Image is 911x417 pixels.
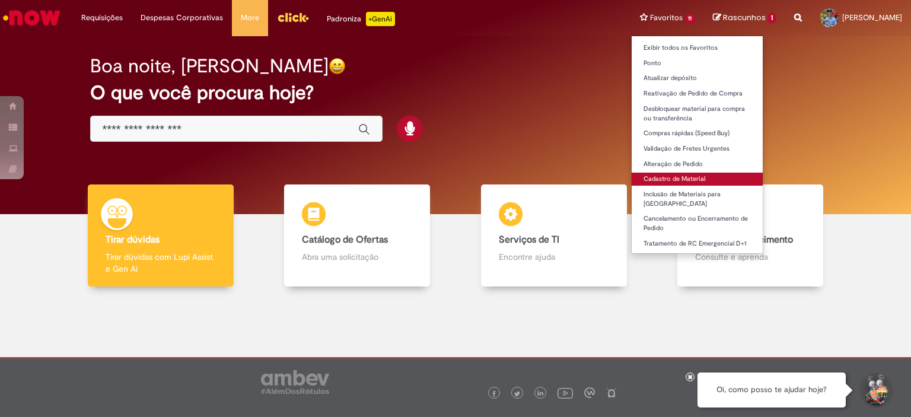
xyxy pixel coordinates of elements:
[632,173,763,186] a: Cadastro de Material
[767,13,776,24] span: 1
[632,103,763,125] a: Desbloquear material para compra ou transferência
[514,391,520,397] img: logo_footer_twitter.png
[713,12,776,24] a: Rascunhos
[90,82,821,103] h2: O que você procura hoje?
[141,12,223,24] span: Despesas Corporativas
[632,158,763,171] a: Alteração de Pedido
[327,12,395,26] div: Padroniza
[632,237,763,250] a: Tratamento de RC Emergencial D+1
[537,390,543,397] img: logo_footer_linkedin.png
[106,251,216,275] p: Tirar dúvidas com Lupi Assist e Gen Ai
[62,184,259,287] a: Tirar dúvidas Tirar dúvidas com Lupi Assist e Gen Ai
[558,385,573,400] img: logo_footer_youtube.png
[632,188,763,210] a: Inclusão de Materiais para [GEOGRAPHIC_DATA]
[685,14,696,24] span: 11
[455,184,652,287] a: Serviços de TI Encontre ajuda
[366,12,395,26] p: +GenAi
[632,127,763,140] a: Compras rápidas (Speed Buy)
[90,56,329,77] h2: Boa noite, [PERSON_NAME]
[650,12,683,24] span: Favoritos
[858,373,893,408] button: Iniciar Conversa de Suporte
[632,212,763,234] a: Cancelamento ou Encerramento de Pedido
[302,251,412,263] p: Abra uma solicitação
[277,8,309,26] img: click_logo_yellow_360x200.png
[606,387,617,398] img: logo_footer_naosei.png
[491,391,497,397] img: logo_footer_facebook.png
[632,87,763,100] a: Reativação de Pedido de Compra
[1,6,62,30] img: ServiceNow
[261,370,329,394] img: logo_footer_ambev_rotulo_gray.png
[632,142,763,155] a: Validação de Fretes Urgentes
[106,234,160,246] b: Tirar dúvidas
[241,12,259,24] span: More
[697,373,846,408] div: Oi, como posso te ajudar hoje?
[259,184,456,287] a: Catálogo de Ofertas Abra uma solicitação
[723,12,766,23] span: Rascunhos
[81,12,123,24] span: Requisições
[632,42,763,55] a: Exibir todos os Favoritos
[302,234,388,246] b: Catálogo de Ofertas
[329,58,346,75] img: happy-face.png
[499,234,559,246] b: Serviços de TI
[584,387,595,398] img: logo_footer_workplace.png
[695,251,805,263] p: Consulte e aprenda
[632,72,763,85] a: Atualizar depósito
[632,57,763,70] a: Ponto
[842,12,902,23] span: [PERSON_NAME]
[631,36,764,254] ul: Favoritos
[499,251,609,263] p: Encontre ajuda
